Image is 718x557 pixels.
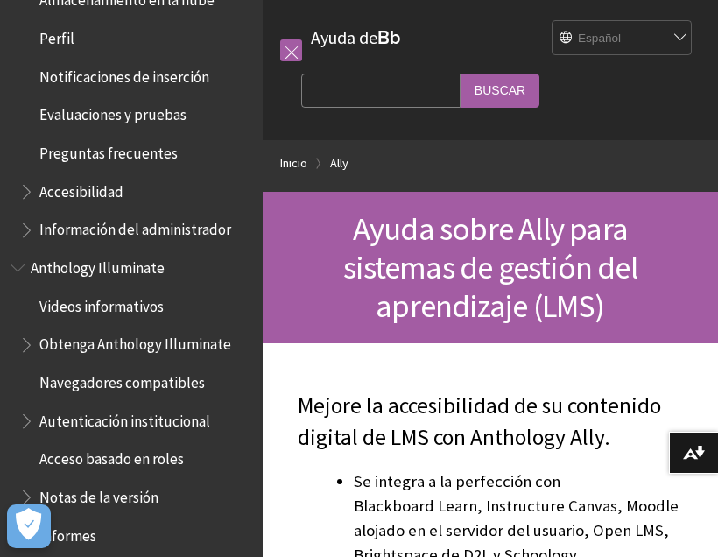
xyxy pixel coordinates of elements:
button: Abrir preferencias [7,504,51,548]
a: Inicio [280,152,307,174]
a: Ayuda deBb [311,26,401,48]
p: Mejore la accesibilidad de su contenido digital de LMS con Anthology Ally. [298,391,683,454]
span: Información del administrador [39,215,231,239]
span: Notas de la versión [39,483,158,506]
span: Anthology Illuminate [31,253,165,277]
span: Obtenga Anthology Illuminate [39,330,231,354]
span: Evaluaciones y pruebas [39,101,187,124]
span: Navegadores compatibles [39,368,205,391]
span: Ayuda sobre Ally para sistemas de gestión del aprendizaje (LMS) [343,208,637,326]
select: Site Language Selector [553,21,693,56]
span: Informes [39,521,96,545]
span: Preguntas frecuentes [39,138,178,162]
span: Acceso basado en roles [39,444,184,468]
span: Notificaciones de inserción [39,62,209,86]
input: Buscar [461,74,539,108]
span: Videos informativos [39,292,164,315]
span: Accesibilidad [39,177,123,201]
span: Perfil [39,24,74,47]
span: Autenticación institucional [39,406,210,430]
a: Ally [330,152,348,174]
strong: Bb [377,26,401,49]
